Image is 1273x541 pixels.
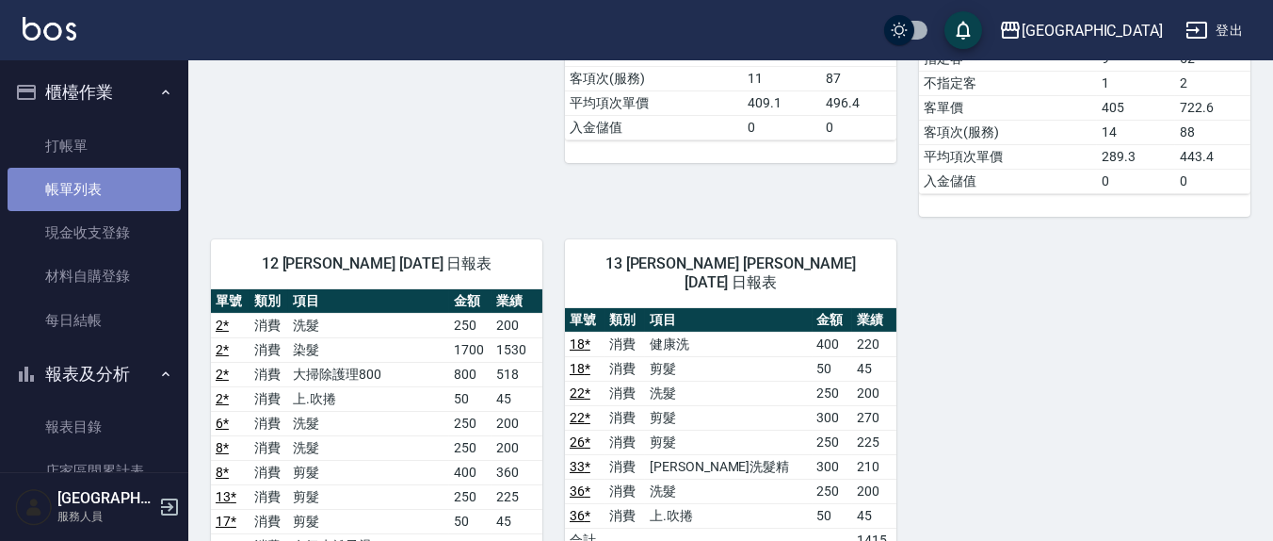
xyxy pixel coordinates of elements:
td: 250 [813,479,853,503]
h5: [GEOGRAPHIC_DATA] [57,489,153,508]
td: 剪髮 [288,484,449,509]
th: 業績 [491,289,542,314]
img: Person [15,488,53,526]
td: 518 [491,362,542,386]
td: 50 [813,503,853,528]
td: 250 [449,411,491,435]
a: 打帳單 [8,124,181,168]
td: 客項次(服務) [919,120,1097,144]
td: 360 [491,460,542,484]
td: 剪髮 [645,356,812,381]
td: 225 [491,484,542,509]
th: 項目 [288,289,449,314]
td: 45 [852,356,896,381]
td: 1 [1097,71,1175,95]
td: 消費 [605,356,646,381]
a: 店家區間累計表 [8,450,181,493]
td: 洗髮 [288,435,449,460]
td: 消費 [250,386,288,411]
td: 800 [449,362,491,386]
td: 消費 [605,503,646,528]
td: 0 [1097,169,1175,193]
button: 登出 [1178,13,1250,48]
td: 200 [852,381,896,405]
th: 單號 [211,289,250,314]
td: [PERSON_NAME]洗髮精 [645,454,812,479]
td: 剪髮 [288,460,449,484]
th: 單號 [565,308,605,333]
td: 不指定客 [919,71,1097,95]
img: Logo [23,17,76,41]
td: 250 [449,435,491,460]
td: 消費 [605,332,646,356]
td: 客項次(服務) [565,66,743,90]
td: 88 [1175,120,1250,144]
td: 496.4 [821,90,896,115]
td: 洗髮 [288,411,449,435]
td: 300 [813,454,853,479]
th: 項目 [645,308,812,333]
td: 200 [852,479,896,503]
td: 0 [1175,169,1250,193]
a: 現金收支登錄 [8,211,181,254]
td: 250 [813,430,853,454]
td: 消費 [605,430,646,454]
td: 45 [491,386,542,411]
td: 平均項次單價 [919,144,1097,169]
td: 200 [491,411,542,435]
td: 上.吹捲 [288,386,449,411]
a: 帳單列表 [8,168,181,211]
p: 服務人員 [57,508,153,525]
td: 2 [1175,71,1250,95]
td: 0 [821,115,896,139]
td: 1700 [449,337,491,362]
td: 消費 [250,460,288,484]
td: 225 [852,430,896,454]
td: 300 [813,405,853,430]
td: 消費 [605,381,646,405]
td: 210 [852,454,896,479]
td: 270 [852,405,896,430]
td: 50 [449,509,491,533]
td: 1530 [491,337,542,362]
td: 消費 [250,509,288,533]
td: 消費 [250,484,288,509]
div: [GEOGRAPHIC_DATA] [1022,19,1163,42]
td: 14 [1097,120,1175,144]
td: 上.吹捲 [645,503,812,528]
th: 金額 [449,289,491,314]
td: 220 [852,332,896,356]
td: 消費 [605,405,646,430]
td: 入金儲值 [919,169,1097,193]
td: 200 [491,435,542,460]
td: 250 [813,381,853,405]
td: 722.6 [1175,95,1250,120]
span: 13 [PERSON_NAME] [PERSON_NAME] [DATE] 日報表 [588,254,874,292]
td: 200 [491,313,542,337]
td: 400 [449,460,491,484]
th: 金額 [813,308,853,333]
td: 400 [813,332,853,356]
td: 消費 [250,411,288,435]
td: 平均項次單價 [565,90,743,115]
td: 0 [743,115,821,139]
td: 消費 [250,337,288,362]
td: 405 [1097,95,1175,120]
th: 類別 [250,289,288,314]
td: 洗髮 [645,381,812,405]
td: 289.3 [1097,144,1175,169]
td: 染髮 [288,337,449,362]
td: 50 [813,356,853,381]
td: 消費 [250,362,288,386]
a: 報表目錄 [8,405,181,449]
a: 材料自購登錄 [8,254,181,298]
td: 入金儲值 [565,115,743,139]
td: 250 [449,313,491,337]
td: 大掃除護理800 [288,362,449,386]
td: 50 [449,386,491,411]
td: 消費 [250,313,288,337]
span: 12 [PERSON_NAME] [DATE] 日報表 [234,254,520,273]
td: 消費 [250,435,288,460]
td: 剪髮 [645,430,812,454]
td: 443.4 [1175,144,1250,169]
